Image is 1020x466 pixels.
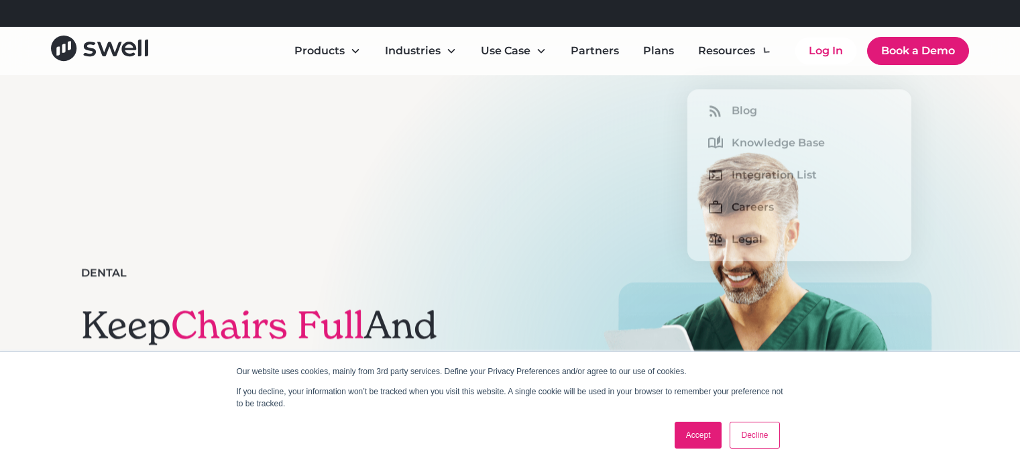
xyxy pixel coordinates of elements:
[171,301,364,349] span: Chairs Full
[560,38,630,64] a: Partners
[632,38,685,64] a: Plans
[730,422,779,449] a: Decline
[795,38,856,64] a: Log In
[698,229,901,250] a: Legal
[470,38,557,64] div: Use Case
[237,365,784,377] p: Our website uses cookies, mainly from 3rd party services. Define your Privacy Preferences and/or ...
[385,43,441,59] div: Industries
[732,167,817,183] div: Integration List
[698,43,755,59] div: Resources
[81,302,442,392] h1: Keep And Employees Happy
[81,265,127,281] div: Dental
[687,89,911,261] nav: Resources
[732,231,762,247] div: Legal
[698,100,901,121] a: Blog
[374,38,467,64] div: Industries
[294,43,345,59] div: Products
[284,38,372,64] div: Products
[698,132,901,154] a: Knowledge Base
[51,36,148,66] a: home
[237,386,784,410] p: If you decline, your information won’t be tracked when you visit this website. A single cookie wi...
[687,38,782,64] div: Resources
[867,37,969,65] a: Book a Demo
[732,135,825,151] div: Knowledge Base
[675,422,722,449] a: Accept
[732,199,774,215] div: Careers
[698,196,901,218] a: Careers
[698,164,901,186] a: Integration List
[481,43,530,59] div: Use Case
[732,103,757,119] div: Blog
